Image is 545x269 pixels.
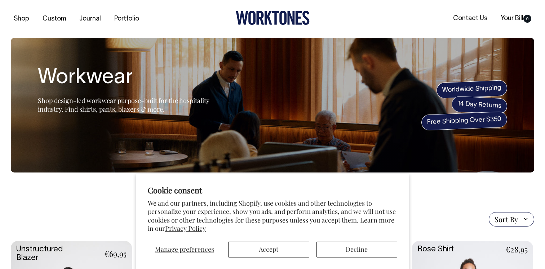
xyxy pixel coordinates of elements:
[316,242,398,257] button: Decline
[228,242,309,257] button: Accept
[450,13,490,24] a: Contact Us
[165,224,206,233] a: Privacy Policy
[436,80,508,99] span: Worldwide Shipping
[11,13,32,25] a: Shop
[523,15,531,23] span: 0
[40,13,69,25] a: Custom
[451,96,508,115] span: 14 Day Returns
[498,13,534,24] a: Your Bill0
[38,96,209,113] span: Shop design-led workwear purpose-built for the hospitality industry. Find shirts, pants, blazers ...
[148,242,221,257] button: Manage preferences
[38,67,218,90] h1: Workwear
[495,215,518,224] span: Sort By
[155,245,214,254] span: Manage preferences
[421,111,508,131] span: Free Shipping Over $350
[148,199,397,233] p: We and our partners, including Shopify, use cookies and other technologies to personalize your ex...
[76,13,104,25] a: Journal
[111,13,142,25] a: Portfolio
[148,185,397,195] h2: Cookie consent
